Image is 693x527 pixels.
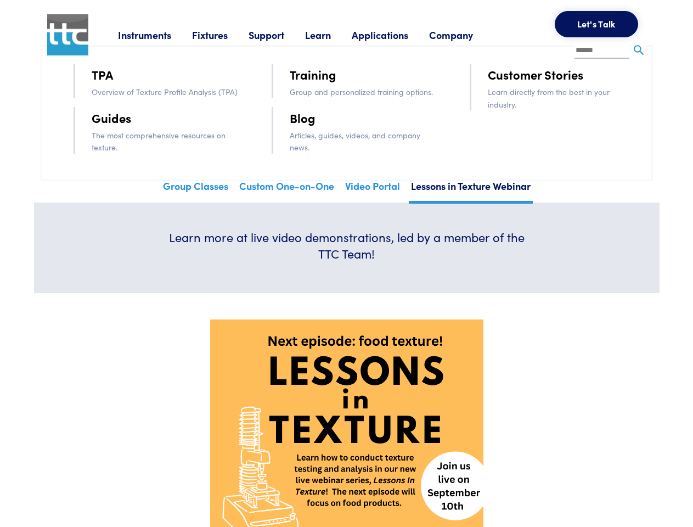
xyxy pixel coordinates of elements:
[429,28,494,42] a: Company
[161,177,230,201] a: Group Classes
[555,11,638,37] button: Let's Talk
[92,129,241,154] p: The most comprehensive resources on texture.
[290,129,439,154] p: Articles, guides, videos, and company news.
[249,28,305,42] a: Support
[47,14,88,55] img: ttc_logo_1x1_v1.0.png
[290,86,439,98] p: Group and personalized training options.
[290,108,315,127] a: Blog
[92,65,113,84] a: TPA
[305,28,352,42] a: Learn
[237,177,336,201] a: Custom One-on-One
[488,65,583,84] a: Customer Stories
[92,86,241,98] p: Overview of Texture Profile Analysis (TPA)
[162,229,531,263] h6: Learn more at live video demonstrations, led by a member of the TTC Team!
[488,86,637,110] p: Learn directly from the best in your industry.
[352,28,429,42] a: Applications
[343,177,402,201] a: Video Portal
[290,65,336,84] a: Training
[92,108,131,127] a: Guides
[192,28,249,42] a: Fixtures
[409,177,533,204] a: Lessons in Texture Webinar
[118,28,192,42] a: Instruments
